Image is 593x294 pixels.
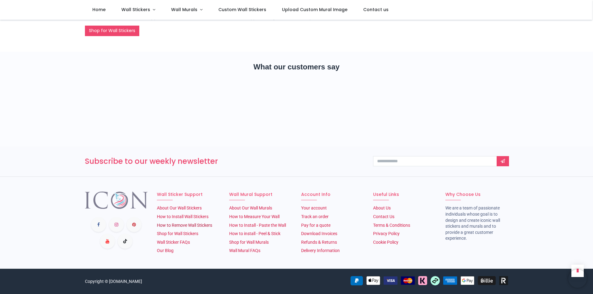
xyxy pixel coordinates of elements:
li: We are a team of passionate individuals whose goal is to design and create iconic wall stickers a... [445,205,508,242]
img: American Express [443,276,457,285]
a: Shop for Wall Stickers [85,26,139,36]
h3: Subscribe to our weekly newsletter [85,156,364,167]
a: How to Install - Paste the Wall [229,223,286,228]
a: Copyright © [DOMAIN_NAME] [85,279,142,284]
span: Custom Wall Stickers [218,6,266,13]
span: Home [92,6,106,13]
img: Klarna [418,276,427,285]
a: Privacy Policy [373,231,400,236]
h2: What our customers say [85,62,508,72]
a: How to Measure Your Wall [229,214,280,219]
h6: Useful Links [373,192,436,198]
a: Terms & Conditions [373,223,410,228]
a: About Our Wall Stickers [157,205,202,210]
a: Refunds & Returns [301,240,337,245]
img: Afterpay Clearpay [431,276,440,285]
h6: Account Info [301,192,364,198]
iframe: Customer reviews powered by Trustpilot [85,83,508,126]
a: Your account [301,205,327,210]
a: Delivery Information [301,248,340,253]
strong: Our expert is also available by phone, email or live chat for further advice and support through ... [85,15,326,20]
h6: Wall Mural Support [229,192,292,198]
a: Wall Mural FAQs [229,248,260,253]
span: Wall Murals [171,6,197,13]
a: How to Install Wall Stickers [157,214,208,219]
img: PayPal [351,276,363,285]
a: team [106,15,116,20]
a: Download Invoices [301,231,337,236]
a: How to install - Peel & Stick [229,231,280,236]
a: Shop for Wall Stickers [157,231,198,236]
img: Google Pay [461,276,474,285]
a: Shop for Wall Murals [229,240,269,245]
h6: Why Choose Us [445,192,508,198]
h6: Wall Sticker Support [157,192,220,198]
span: Wall Stickers [121,6,150,13]
a: Pay for a quote [301,223,330,228]
img: Apple Pay [366,276,380,285]
a: Cookie Policy [373,240,398,245]
a: How to Remove Wall Stickers [157,223,212,228]
a: Contact Us [373,214,394,219]
a: About Our Wall Murals [229,205,272,210]
iframe: Brevo live chat [568,269,587,288]
img: Revolut Pay [499,276,508,285]
a: Track an order [301,214,329,219]
a: About Us​ [373,205,391,210]
img: Billie [478,276,496,285]
a: Wall Sticker FAQs [157,240,190,245]
span: Contact us [363,6,389,13]
span: Upload Custom Mural Image [282,6,347,13]
img: VISA [384,276,397,285]
a: Our Blog [157,248,174,253]
img: MasterCard [401,276,415,285]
